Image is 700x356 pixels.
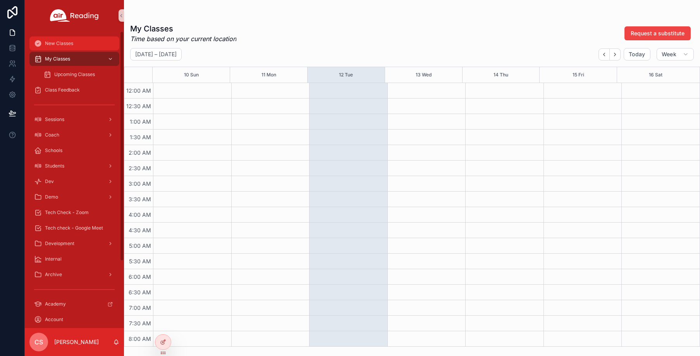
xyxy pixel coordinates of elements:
span: 3:30 AM [127,196,153,202]
button: 16 Sat [649,67,662,83]
span: 5:30 AM [127,258,153,264]
span: CS [34,337,43,347]
a: Development [29,237,119,251]
span: Tech Check - Zoom [45,209,89,216]
em: Time based on your current location [130,34,236,43]
span: Tech check - Google Meet [45,225,103,231]
button: 11 Mon [261,67,276,83]
span: Today [629,51,645,58]
span: Class Feedback [45,87,80,93]
span: Demo [45,194,58,200]
a: New Classes [29,36,119,50]
button: Next [610,48,621,60]
span: 12:00 AM [124,87,153,94]
img: App logo [50,9,99,22]
a: Academy [29,297,119,311]
span: Development [45,240,74,247]
a: Tech Check - Zoom [29,206,119,219]
a: My Classes [29,52,119,66]
a: Students [29,159,119,173]
button: Week [657,48,694,60]
a: Archive [29,268,119,282]
a: Coach [29,128,119,142]
span: 8:00 AM [127,335,153,342]
a: Class Feedback [29,83,119,97]
span: Schools [45,147,62,154]
button: 12 Tue [339,67,353,83]
span: 12:30 AM [124,103,153,109]
span: 7:00 AM [127,304,153,311]
span: Week [662,51,676,58]
span: 2:00 AM [127,149,153,156]
button: 10 Sun [184,67,199,83]
span: 7:30 AM [127,320,153,327]
div: scrollable content [25,31,124,328]
span: 6:30 AM [127,289,153,296]
a: Tech check - Google Meet [29,221,119,235]
span: Sessions [45,116,64,123]
button: 15 Fri [573,67,584,83]
a: Internal [29,252,119,266]
p: [PERSON_NAME] [54,338,99,346]
span: Account [45,316,63,323]
span: My Classes [45,56,70,62]
span: 1:00 AM [128,118,153,125]
span: Academy [45,301,66,307]
span: Upcoming Classes [54,71,95,78]
span: 4:00 AM [127,211,153,218]
span: 3:00 AM [127,180,153,187]
a: Dev [29,175,119,188]
a: Schools [29,143,119,157]
span: 6:00 AM [127,273,153,280]
button: 13 Wed [416,67,432,83]
button: 14 Thu [494,67,508,83]
button: Request a substitute [624,26,691,40]
span: Dev [45,178,54,185]
span: 1:30 AM [128,134,153,140]
span: 5:00 AM [127,242,153,249]
span: 4:30 AM [127,227,153,233]
button: Back [599,48,610,60]
h1: My Classes [130,23,236,34]
span: New Classes [45,40,73,47]
a: Demo [29,190,119,204]
span: Archive [45,271,62,278]
a: Account [29,313,119,327]
h2: [DATE] – [DATE] [135,50,177,58]
span: Internal [45,256,62,262]
a: Sessions [29,112,119,126]
span: Request a substitute [631,29,685,37]
span: Coach [45,132,59,138]
span: 2:30 AM [127,165,153,171]
span: Students [45,163,64,169]
button: Today [624,48,650,60]
a: Upcoming Classes [39,67,119,81]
